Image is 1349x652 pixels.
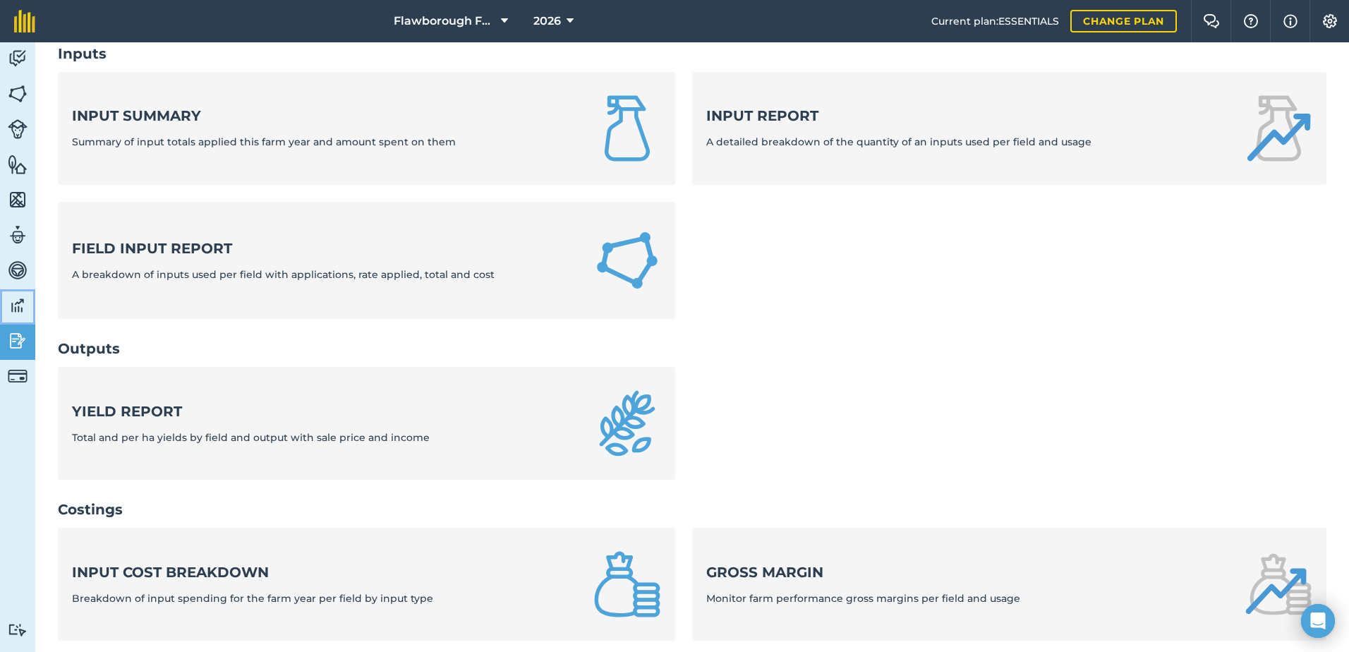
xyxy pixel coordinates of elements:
[8,366,28,386] img: svg+xml;base64,PD94bWwgdmVyc2lvbj0iMS4wIiBlbmNvZGluZz0idXRmLTgiPz4KPCEtLSBHZW5lcmF0b3I6IEFkb2JlIE...
[706,592,1020,605] span: Monitor farm performance gross margins per field and usage
[72,106,456,126] strong: Input summary
[8,623,28,636] img: svg+xml;base64,PD94bWwgdmVyc2lvbj0iMS4wIiBlbmNvZGluZz0idXRmLTgiPz4KPCEtLSBHZW5lcmF0b3I6IEFkb2JlIE...
[8,224,28,246] img: svg+xml;base64,PD94bWwgdmVyc2lvbj0iMS4wIiBlbmNvZGluZz0idXRmLTgiPz4KPCEtLSBHZW5lcmF0b3I6IEFkb2JlIE...
[8,48,28,69] img: svg+xml;base64,PD94bWwgdmVyc2lvbj0iMS4wIiBlbmNvZGluZz0idXRmLTgiPz4KPCEtLSBHZW5lcmF0b3I6IEFkb2JlIE...
[593,550,661,618] img: Input cost breakdown
[14,10,35,32] img: fieldmargin Logo
[72,402,430,421] strong: Yield report
[593,95,661,162] img: Input summary
[8,295,28,316] img: svg+xml;base64,PD94bWwgdmVyc2lvbj0iMS4wIiBlbmNvZGluZz0idXRmLTgiPz4KPCEtLSBHZW5lcmF0b3I6IEFkb2JlIE...
[58,72,675,185] a: Input summarySummary of input totals applied this farm year and amount spent on them
[72,135,456,148] span: Summary of input totals applied this farm year and amount spent on them
[1283,13,1297,30] img: svg+xml;base64,PHN2ZyB4bWxucz0iaHR0cDovL3d3dy53My5vcmcvMjAwMC9zdmciIHdpZHRoPSIxNyIgaGVpZ2h0PSIxNy...
[1203,14,1220,28] img: Two speech bubbles overlapping with the left bubble in the forefront
[692,528,1326,641] a: Gross marginMonitor farm performance gross margins per field and usage
[58,339,1326,358] h2: Outputs
[1245,550,1312,618] img: Gross margin
[58,528,675,641] a: Input cost breakdownBreakdown of input spending for the farm year per field by input type
[8,260,28,281] img: svg+xml;base64,PD94bWwgdmVyc2lvbj0iMS4wIiBlbmNvZGluZz0idXRmLTgiPz4KPCEtLSBHZW5lcmF0b3I6IEFkb2JlIE...
[706,135,1091,148] span: A detailed breakdown of the quantity of an inputs used per field and usage
[1245,95,1312,162] img: Input report
[706,106,1091,126] strong: Input report
[72,239,495,258] strong: Field Input Report
[72,592,433,605] span: Breakdown of input spending for the farm year per field by input type
[8,119,28,139] img: svg+xml;base64,PD94bWwgdmVyc2lvbj0iMS4wIiBlbmNvZGluZz0idXRmLTgiPz4KPCEtLSBHZW5lcmF0b3I6IEFkb2JlIE...
[593,224,661,297] img: Field Input Report
[1070,10,1177,32] a: Change plan
[8,154,28,175] img: svg+xml;base64,PHN2ZyB4bWxucz0iaHR0cDovL3d3dy53My5vcmcvMjAwMC9zdmciIHdpZHRoPSI1NiIgaGVpZ2h0PSI2MC...
[1321,14,1338,28] img: A cog icon
[72,562,433,582] strong: Input cost breakdown
[1301,604,1335,638] div: Open Intercom Messenger
[394,13,495,30] span: Flawborough Farms - Active
[58,202,675,320] a: Field Input ReportA breakdown of inputs used per field with applications, rate applied, total and...
[706,562,1020,582] strong: Gross margin
[58,367,675,480] a: Yield reportTotal and per ha yields by field and output with sale price and income
[931,13,1059,29] span: Current plan : ESSENTIALS
[8,330,28,351] img: svg+xml;base64,PD94bWwgdmVyc2lvbj0iMS4wIiBlbmNvZGluZz0idXRmLTgiPz4KPCEtLSBHZW5lcmF0b3I6IEFkb2JlIE...
[58,44,1326,64] h2: Inputs
[58,500,1326,519] h2: Costings
[533,13,561,30] span: 2026
[72,268,495,281] span: A breakdown of inputs used per field with applications, rate applied, total and cost
[8,189,28,210] img: svg+xml;base64,PHN2ZyB4bWxucz0iaHR0cDovL3d3dy53My5vcmcvMjAwMC9zdmciIHdpZHRoPSI1NiIgaGVpZ2h0PSI2MC...
[692,72,1326,185] a: Input reportA detailed breakdown of the quantity of an inputs used per field and usage
[593,390,661,457] img: Yield report
[72,431,430,444] span: Total and per ha yields by field and output with sale price and income
[8,83,28,104] img: svg+xml;base64,PHN2ZyB4bWxucz0iaHR0cDovL3d3dy53My5vcmcvMjAwMC9zdmciIHdpZHRoPSI1NiIgaGVpZ2h0PSI2MC...
[1242,14,1259,28] img: A question mark icon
